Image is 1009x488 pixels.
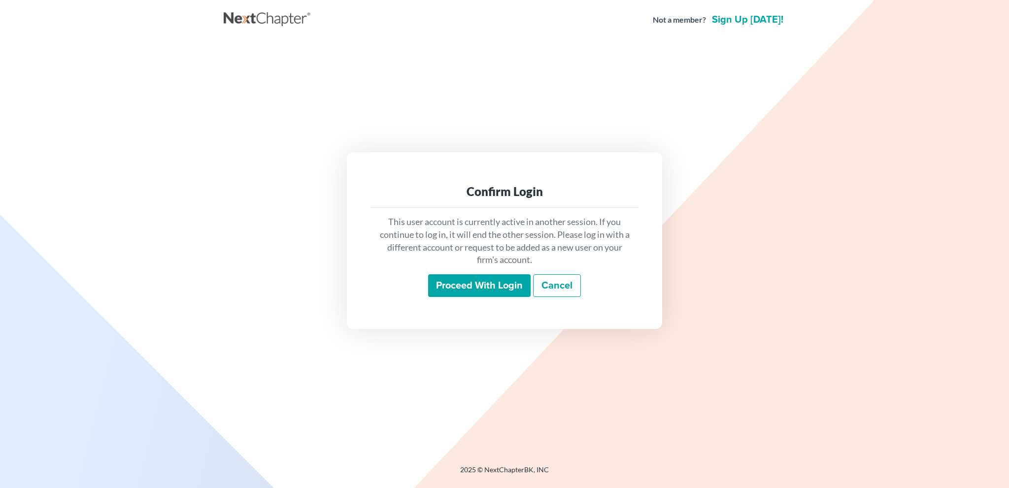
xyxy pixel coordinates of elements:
a: Cancel [533,274,581,297]
strong: Not a member? [653,14,706,26]
p: This user account is currently active in another session. If you continue to log in, it will end ... [378,216,631,266]
a: Sign up [DATE]! [710,15,785,25]
div: 2025 © NextChapterBK, INC [224,465,785,483]
input: Proceed with login [428,274,531,297]
div: Confirm Login [378,184,631,199]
